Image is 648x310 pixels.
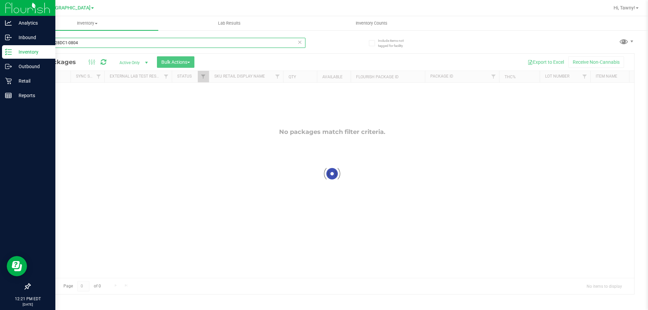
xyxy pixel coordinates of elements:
p: Reports [12,91,52,100]
a: Inventory [16,16,158,30]
p: Analytics [12,19,52,27]
inline-svg: Reports [5,92,12,99]
inline-svg: Inventory [5,49,12,55]
p: Retail [12,77,52,85]
span: [GEOGRAPHIC_DATA] [44,5,90,11]
span: Inventory Counts [347,20,397,26]
inline-svg: Inbound [5,34,12,41]
span: Inventory [16,20,158,26]
a: Lab Results [158,16,300,30]
span: Lab Results [209,20,250,26]
input: Search Package ID, Item Name, SKU, Lot or Part Number... [30,38,305,48]
iframe: Resource center [7,256,27,276]
p: Outbound [12,62,52,71]
inline-svg: Analytics [5,20,12,26]
p: Inbound [12,33,52,41]
span: Clear [297,38,302,47]
inline-svg: Retail [5,78,12,84]
span: Hi, Tawny! [614,5,635,10]
p: 12:21 PM EDT [3,296,52,302]
a: Inventory Counts [300,16,442,30]
p: [DATE] [3,302,52,307]
inline-svg: Outbound [5,63,12,70]
p: Inventory [12,48,52,56]
span: Include items not tagged for facility [378,38,412,48]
